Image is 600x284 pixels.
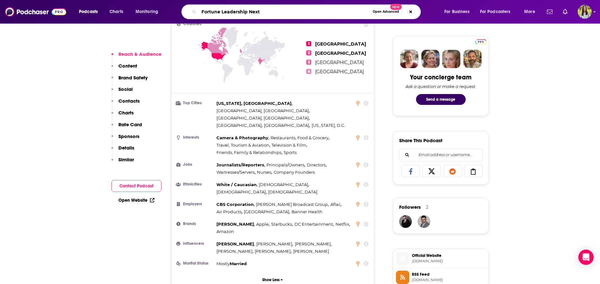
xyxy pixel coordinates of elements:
[292,209,322,214] span: Banner Health
[315,41,366,47] span: [GEOGRAPHIC_DATA]
[118,145,134,151] p: Details
[5,6,66,18] img: Podchaser - Follow, Share and Rate Podcasts
[216,260,247,267] div: Mostly
[418,215,430,228] img: david82641
[216,142,270,149] span: ,
[256,222,269,227] span: Apple
[266,161,305,169] span: ,
[306,41,311,46] span: 1
[109,7,123,16] span: Charts
[199,7,370,17] input: Search podcasts, credits, & more...
[216,249,252,254] span: [PERSON_NAME]
[476,7,520,17] button: open menu
[410,73,471,81] div: Your concierge team
[426,204,428,210] div: 2
[463,50,482,68] img: Jon Profile
[464,165,483,177] a: Copy Link
[294,221,334,228] span: ,
[578,250,594,265] div: Open Intercom Messenger
[216,208,243,215] span: ,
[480,7,511,16] span: For Podcasters
[271,222,292,227] span: Starbucks
[216,241,254,246] span: [PERSON_NAME]
[330,202,341,207] span: Aflac
[274,170,315,175] span: Company Founders
[111,121,142,133] button: Rate Card
[256,221,270,228] span: ,
[262,278,279,282] p: Show Less
[255,249,291,254] span: [PERSON_NAME]
[257,169,272,176] span: ,
[111,133,139,145] button: Sponsors
[399,215,412,228] img: JohirMia
[399,149,483,161] div: Search followers
[306,60,311,65] span: 3
[216,229,234,234] span: Amazon
[255,248,292,255] span: ,
[442,50,461,68] img: Jules Profile
[111,51,161,63] button: Reach & Audience
[416,94,466,105] button: Send a message
[396,252,486,265] a: Official Website[DOMAIN_NAME]
[216,182,257,187] span: White / Caucasian
[216,150,281,155] span: Friends, Family & Relationships
[216,122,263,129] span: ,
[111,157,134,168] button: Similar
[216,162,264,167] span: Journalists/Reporters
[216,142,269,148] span: Travel, Tourism & Aviation
[177,101,214,105] h3: Top Cities
[264,123,309,128] span: [GEOGRAPHIC_DATA]
[216,170,255,175] span: Waitresses/Servers
[268,189,317,194] span: [DEMOGRAPHIC_DATA]
[307,161,327,169] span: ,
[131,7,166,17] button: open menu
[306,50,311,55] span: 2
[312,123,345,128] span: [US_STATE], D.C.
[118,198,154,203] a: Open Website
[330,201,342,208] span: ,
[118,121,142,127] p: Rate Card
[187,4,427,19] div: Search podcasts, credits, & more...
[216,188,267,196] span: ,
[79,7,98,16] span: Podcasts
[422,165,441,177] a: Share on X/Twitter
[440,7,477,17] button: open menu
[118,63,137,69] p: Content
[315,60,364,65] span: [GEOGRAPHIC_DATA]
[578,5,592,19] img: User Profile
[390,4,402,10] span: New
[443,165,462,177] a: Share on Reddit
[293,249,329,254] span: [PERSON_NAME]
[271,134,329,142] span: ,
[216,107,310,114] span: ,
[111,145,134,157] button: Details
[118,75,148,81] p: Brand Safety
[177,222,214,226] h3: Brands
[177,261,214,266] h3: Marital Status
[295,240,332,248] span: ,
[412,272,486,277] span: RSS Feed
[216,209,242,214] span: Air Products
[118,86,133,92] p: Social
[405,149,477,161] input: Email address or username...
[284,150,297,155] span: Sports
[216,114,310,122] span: ,
[475,39,486,44] img: Podchaser Pro
[402,165,420,177] a: Share on Facebook
[244,209,289,214] span: [GEOGRAPHIC_DATA]
[315,50,366,56] span: [GEOGRAPHIC_DATA]
[105,7,127,17] a: Charts
[118,98,140,104] p: Contacts
[216,221,255,228] span: ,
[177,163,214,167] h3: Jobs
[216,248,253,255] span: ,
[315,69,364,75] span: [GEOGRAPHIC_DATA]
[216,115,309,120] span: [GEOGRAPHIC_DATA], [GEOGRAPHIC_DATA]
[259,182,308,187] span: [DEMOGRAPHIC_DATA]
[306,69,311,74] span: 4
[111,63,137,75] button: Content
[475,38,486,44] a: Pro website
[216,149,282,156] span: ,
[136,7,158,16] span: Monitoring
